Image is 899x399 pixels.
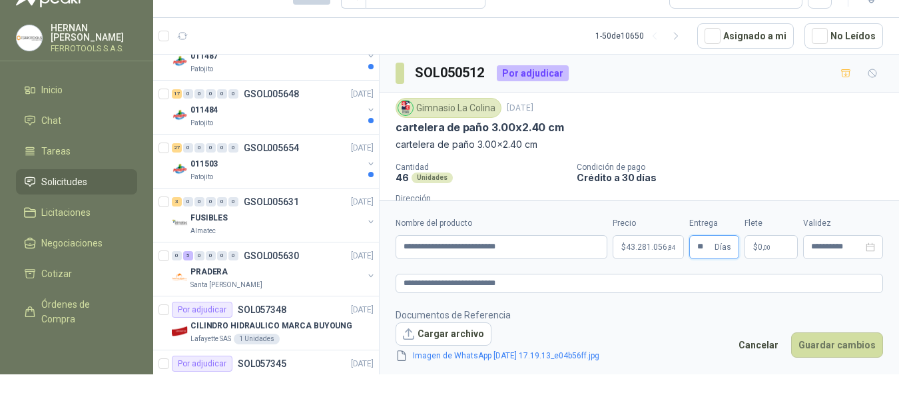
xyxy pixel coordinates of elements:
span: Solicitudes [41,175,87,189]
span: Chat [41,113,61,128]
a: 0 5 0 0 0 0 GSOL005630[DATE] Company LogoPRADERASanta [PERSON_NAME] [172,248,376,290]
p: FERROTOOLS S.A.S. [51,45,137,53]
a: 27 0 0 0 0 0 GSOL005654[DATE] Company Logo011503Patojito [172,140,376,183]
img: Company Logo [398,101,413,115]
img: Company Logo [172,107,188,123]
div: 0 [228,143,238,153]
span: ,00 [762,244,770,251]
button: Asignado a mi [697,23,794,49]
label: Entrega [689,217,739,230]
p: [DATE] [507,102,533,115]
p: CILINDRO HIDRAULICO MARCA BUYOUNG [190,320,352,332]
a: Tareas [16,139,137,164]
span: 0 [758,243,770,251]
p: Dirección [396,194,538,203]
div: 5 [183,251,193,260]
button: Guardar cambios [791,332,883,358]
div: 0 [228,197,238,206]
div: Por adjudicar [172,302,232,318]
p: [DATE] [351,196,374,208]
p: GSOL005631 [244,197,299,206]
a: Imagen de WhatsApp [DATE] 17.19.13_e04b56ff.jpg [408,350,605,362]
a: Solicitudes [16,169,137,195]
p: [DATE] [351,88,374,101]
button: No Leídos [804,23,883,49]
p: 011484 [190,104,218,117]
div: 0 [194,89,204,99]
img: Company Logo [17,25,42,51]
div: 0 [183,89,193,99]
div: Unidades [412,173,453,183]
p: [DATE] [351,358,374,370]
a: Por adjudicarSOL057348[DATE] Company LogoCILINDRO HIDRAULICO MARCA BUYOUNGLafayette SAS1 Unidades [153,296,379,350]
img: Company Logo [172,323,188,339]
a: 3 0 0 0 0 0 GSOL005631[DATE] Company LogoFUSIBLESAlmatec [172,194,376,236]
div: 1 - 50 de 10650 [595,25,687,47]
p: Patojito [190,64,213,75]
div: 0 [194,143,204,153]
p: Patojito [190,118,213,129]
h3: SOL050512 [415,63,486,83]
div: 0 [194,251,204,260]
div: 0 [228,89,238,99]
a: Cotizar [16,261,137,286]
div: Por adjudicar [172,356,232,372]
div: 0 [194,197,204,206]
span: ,84 [667,244,675,251]
a: Chat [16,108,137,133]
p: PRADERA [190,266,228,278]
span: $ [753,243,758,251]
p: televisor inteligente de 50¨ [190,374,294,386]
p: [DATE] [351,250,374,262]
p: Santa [PERSON_NAME] [190,280,262,290]
div: 0 [183,143,193,153]
button: Cancelar [731,332,786,358]
div: 3 [172,197,182,206]
div: 1 Unidades [234,334,280,344]
p: GSOL005654 [244,143,299,153]
p: 46 [396,172,409,183]
p: $ 0,00 [745,235,798,259]
label: Validez [803,217,883,230]
div: 0 [206,197,216,206]
div: 0 [217,89,227,99]
div: 0 [217,143,227,153]
div: 0 [183,197,193,206]
p: [DATE] [351,304,374,316]
div: 0 [172,251,182,260]
span: Tareas [41,144,71,159]
div: 0 [217,197,227,206]
img: Company Logo [172,215,188,231]
label: Nombre del producto [396,217,607,230]
p: Documentos de Referencia [396,308,621,322]
span: Cotizar [41,266,72,281]
p: $43.281.056,84 [613,235,684,259]
div: 0 [228,251,238,260]
a: Remisiones [16,337,137,362]
a: Licitaciones [16,200,137,225]
p: SOL057348 [238,305,286,314]
span: Días [715,236,731,258]
span: Licitaciones [41,205,91,220]
p: 011487 [190,50,218,63]
a: Inicio [16,77,137,103]
span: Negociaciones [41,236,103,250]
span: 43.281.056 [626,243,675,251]
div: 17 [172,89,182,99]
a: Órdenes de Compra [16,292,137,332]
p: [DATE] [351,142,374,155]
p: Crédito a 30 días [577,172,894,183]
div: Por adjudicar [497,65,569,81]
p: Cantidad [396,163,566,172]
label: Flete [745,217,798,230]
p: Almatec [190,226,216,236]
div: 27 [172,143,182,153]
p: FUSIBLES [190,212,228,224]
p: GSOL005648 [244,89,299,99]
p: HERNAN [PERSON_NAME] [51,23,137,42]
p: 011503 [190,158,218,171]
div: 0 [217,251,227,260]
div: 0 [206,143,216,153]
p: GSOL005630 [244,251,299,260]
div: 0 [206,89,216,99]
